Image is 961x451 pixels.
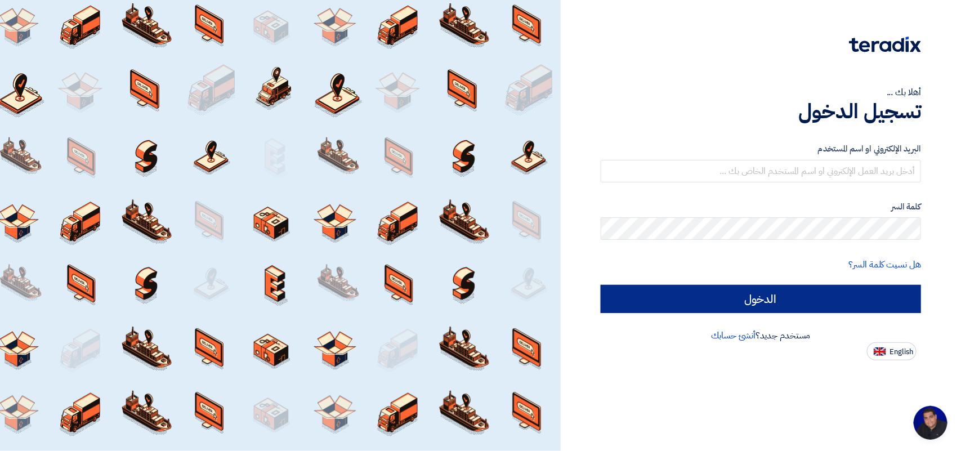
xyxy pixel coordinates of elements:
[601,160,921,182] input: أدخل بريد العمل الإلكتروني او اسم المستخدم الخاص بك ...
[601,99,921,124] h1: تسجيل الدخول
[601,142,921,155] label: البريد الإلكتروني او اسم المستخدم
[849,258,921,271] a: هل نسيت كلمة السر؟
[914,406,947,440] div: Open chat
[849,37,921,52] img: Teradix logo
[601,200,921,213] label: كلمة السر
[601,86,921,99] div: أهلا بك ...
[601,329,921,342] div: مستخدم جديد؟
[874,347,886,356] img: en-US.png
[601,285,921,313] input: الدخول
[890,348,913,356] span: English
[867,342,917,360] button: English
[711,329,756,342] a: أنشئ حسابك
